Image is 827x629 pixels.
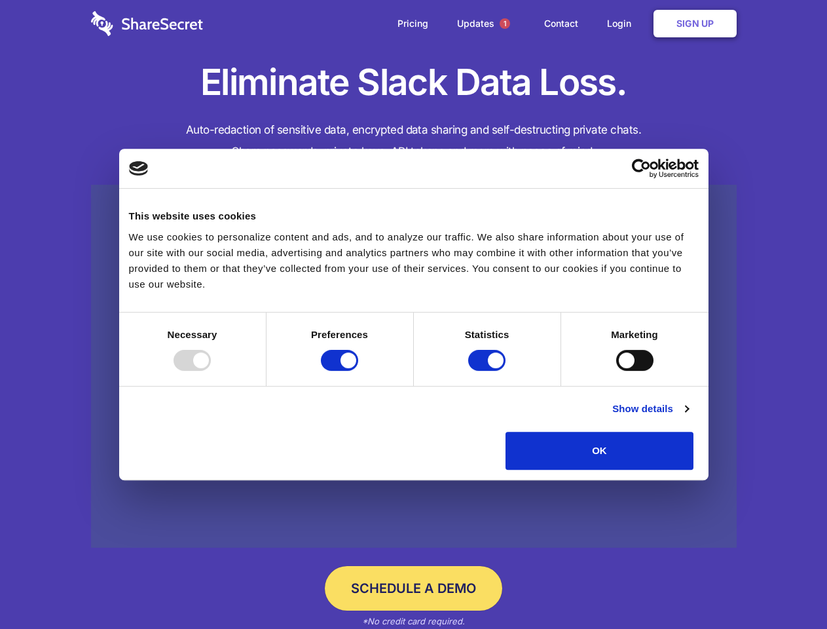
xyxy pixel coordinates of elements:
a: Wistia video thumbnail [91,185,737,548]
div: We use cookies to personalize content and ads, and to analyze our traffic. We also share informat... [129,229,699,292]
em: *No credit card required. [362,616,465,626]
span: 1 [500,18,510,29]
strong: Marketing [611,329,658,340]
a: Schedule a Demo [325,566,502,611]
div: This website uses cookies [129,208,699,224]
img: logo [129,161,149,176]
h1: Eliminate Slack Data Loss. [91,59,737,106]
a: Usercentrics Cookiebot - opens in a new window [584,159,699,178]
img: logo-wordmark-white-trans-d4663122ce5f474addd5e946df7df03e33cb6a1c49d2221995e7729f52c070b2.svg [91,11,203,36]
h4: Auto-redaction of sensitive data, encrypted data sharing and self-destructing private chats. Shar... [91,119,737,162]
strong: Statistics [465,329,509,340]
button: OK [505,432,693,470]
a: Pricing [384,3,441,44]
a: Show details [612,401,688,417]
a: Contact [531,3,591,44]
a: Login [594,3,651,44]
strong: Preferences [311,329,368,340]
strong: Necessary [168,329,217,340]
a: Sign Up [653,10,737,37]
